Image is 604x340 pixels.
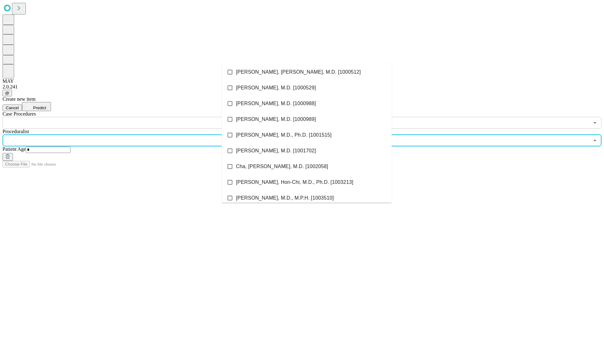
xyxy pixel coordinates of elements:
[3,96,36,102] span: Create new item
[236,100,316,107] span: [PERSON_NAME], M.D. [1000988]
[3,129,29,134] span: Proceduralist
[3,84,601,90] div: 2.0.241
[22,102,51,111] button: Predict
[3,90,12,96] button: @
[236,147,316,155] span: [PERSON_NAME], M.D. [1001702]
[236,84,316,92] span: [PERSON_NAME], M.D. [1000529]
[236,163,328,170] span: Cha, [PERSON_NAME], M.D. [1002058]
[236,68,361,76] span: [PERSON_NAME], [PERSON_NAME], M.D. [1000512]
[236,116,316,123] span: [PERSON_NAME], M.D. [1000989]
[3,105,22,111] button: Cancel
[3,146,26,152] span: Patient Age
[590,136,599,145] button: Close
[3,78,601,84] div: MAY
[590,118,599,127] button: Open
[5,91,9,95] span: @
[236,178,353,186] span: [PERSON_NAME], Hon-Chi, M.D., Ph.D. [1003213]
[33,105,46,110] span: Predict
[3,111,36,116] span: Scheduled Procedure
[236,194,334,202] span: [PERSON_NAME], M.D., M.P.H. [1003510]
[236,131,332,139] span: [PERSON_NAME], M.D., Ph.D. [1001515]
[6,105,19,110] span: Cancel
